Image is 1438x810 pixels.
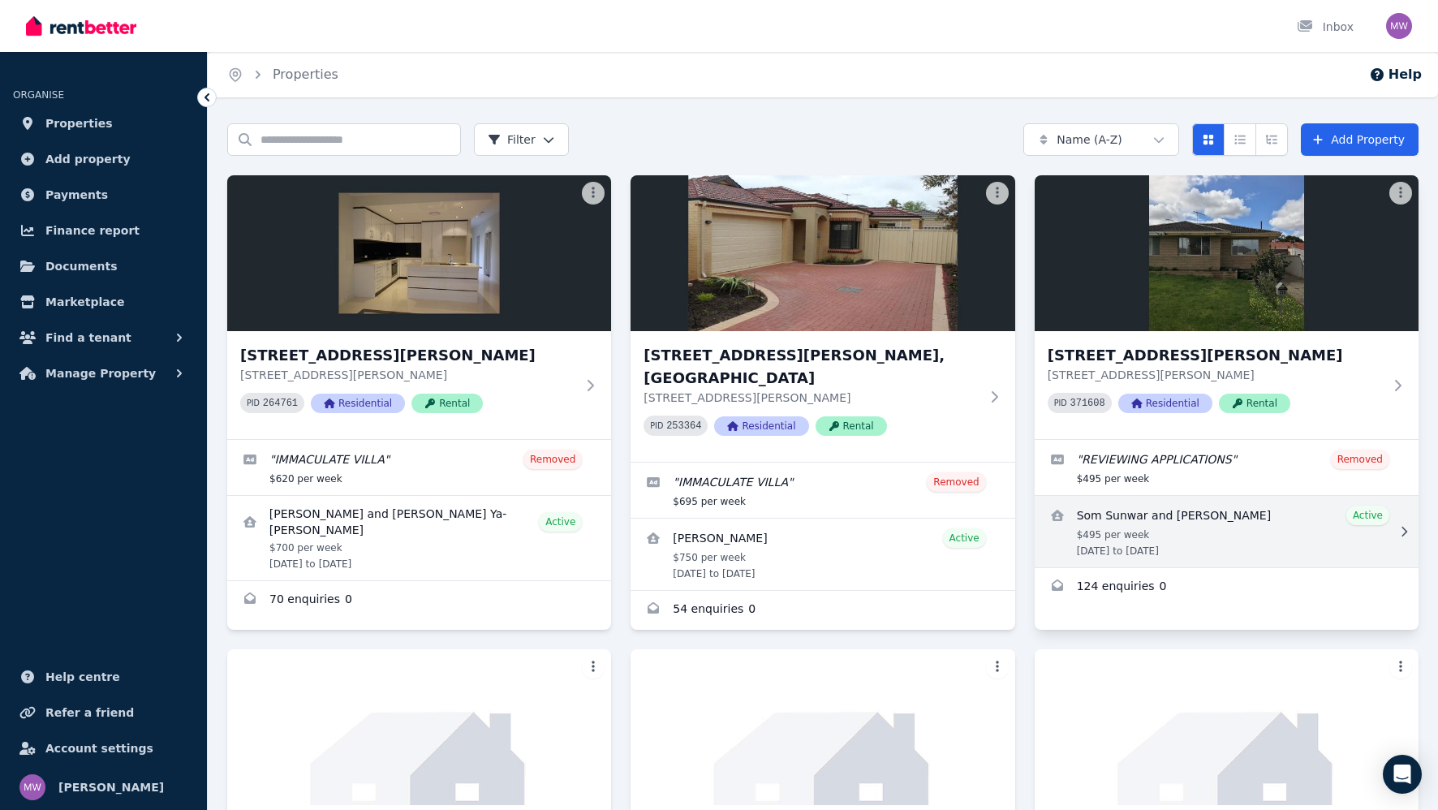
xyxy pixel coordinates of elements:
span: Refer a friend [45,703,134,722]
div: Open Intercom Messenger [1383,755,1422,794]
span: Name (A-Z) [1057,131,1122,148]
span: Help centre [45,667,120,687]
a: Enquiries for 22A Constance St, Yokine [1035,568,1419,607]
a: 11C Thurlow Avenue, Yokine[STREET_ADDRESS][PERSON_NAME], [GEOGRAPHIC_DATA][STREET_ADDRESS][PERSON... [631,175,1014,462]
img: 31B Narrung Way, Nollamara [1035,649,1419,805]
a: Payments [13,179,194,211]
img: 11C Thurlow Avenue, Yokine [631,175,1014,331]
span: Residential [311,394,405,413]
span: [PERSON_NAME] [58,778,164,797]
a: Edit listing: IMMACULATE VILLA [631,463,1014,518]
button: Name (A-Z) [1023,123,1179,156]
a: Add Property [1301,123,1419,156]
code: 253364 [666,420,701,432]
a: Help centre [13,661,194,693]
a: Edit listing: IMMACULATE VILLA [227,440,611,495]
a: Add property [13,143,194,175]
span: Payments [45,185,108,205]
a: Enquiries for 11C Thurlow Avenue, Yokine [631,591,1014,630]
span: Add property [45,149,131,169]
a: 22A Constance St, Yokine[STREET_ADDRESS][PERSON_NAME][STREET_ADDRESS][PERSON_NAME]PID 371608Resid... [1035,175,1419,439]
button: Filter [474,123,569,156]
span: Account settings [45,739,153,758]
p: [STREET_ADDRESS][PERSON_NAME] [240,367,575,383]
button: More options [582,182,605,205]
span: Residential [1118,394,1212,413]
a: Enquiries for 4B Rother Place, Nollamara [227,581,611,620]
button: Find a tenant [13,321,194,354]
h3: [STREET_ADDRESS][PERSON_NAME] [240,344,575,367]
button: More options [582,656,605,679]
span: Documents [45,256,118,276]
span: Finance report [45,221,140,240]
small: PID [650,421,663,430]
button: More options [986,182,1009,205]
span: Filter [488,131,536,148]
a: View details for Som Sunwar and Tshering Yangzom [1035,496,1419,567]
a: View details for Wen-ya Chen and Yesica Ya-Ting Yang [227,496,611,580]
a: Properties [273,67,338,82]
button: Compact list view [1224,123,1256,156]
code: 371608 [1070,398,1105,409]
button: More options [1389,182,1412,205]
img: 22A Constance St, Yokine [1035,175,1419,331]
p: [STREET_ADDRESS][PERSON_NAME] [644,390,979,406]
a: 4B Rother Place, Nollamara[STREET_ADDRESS][PERSON_NAME][STREET_ADDRESS][PERSON_NAME]PID 264761Res... [227,175,611,439]
img: 4B Rother Place, Nollamara [227,175,611,331]
img: 31A Narrung Way, Nollamara [631,649,1014,805]
small: PID [1054,399,1067,407]
small: PID [247,399,260,407]
span: Rental [816,416,887,436]
span: Manage Property [45,364,156,383]
h3: [STREET_ADDRESS][PERSON_NAME], [GEOGRAPHIC_DATA] [644,344,979,390]
a: Marketplace [13,286,194,318]
img: May Wong [19,774,45,800]
button: Help [1369,65,1422,84]
a: View details for Louise Michels [631,519,1014,590]
span: Residential [714,416,808,436]
span: Marketplace [45,292,124,312]
button: Manage Property [13,357,194,390]
a: Edit listing: REVIEWING APPLICATIONS [1035,440,1419,495]
span: Rental [1219,394,1290,413]
div: Inbox [1297,19,1354,35]
nav: Breadcrumb [208,52,358,97]
h3: [STREET_ADDRESS][PERSON_NAME] [1048,344,1383,367]
img: 22B Constance St, Yokine [227,649,611,805]
span: ORGANISE [13,89,64,101]
span: Rental [411,394,483,413]
button: More options [986,656,1009,679]
a: Finance report [13,214,194,247]
a: Properties [13,107,194,140]
a: Documents [13,250,194,282]
img: RentBetter [26,14,136,38]
span: Properties [45,114,113,133]
span: Find a tenant [45,328,131,347]
a: Account settings [13,732,194,765]
a: Refer a friend [13,696,194,729]
button: Card view [1192,123,1225,156]
div: View options [1192,123,1288,156]
img: May Wong [1386,13,1412,39]
button: Expanded list view [1255,123,1288,156]
button: More options [1389,656,1412,679]
code: 264761 [263,398,298,409]
p: [STREET_ADDRESS][PERSON_NAME] [1048,367,1383,383]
